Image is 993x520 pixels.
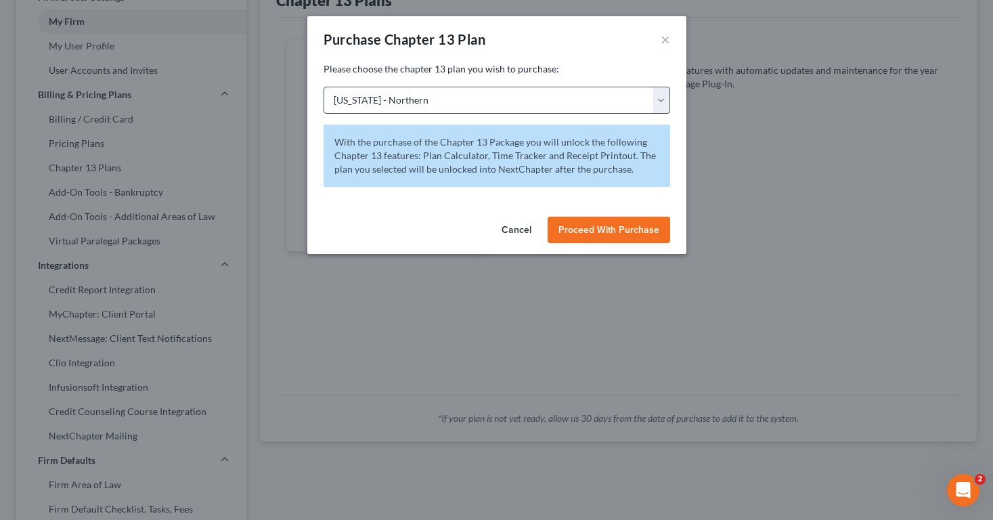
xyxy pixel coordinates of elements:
span: Proceed With Purchase [558,224,659,236]
button: Proceed With Purchase [548,217,670,244]
button: × [661,31,670,47]
p: Please choose the chapter 13 plan you wish to purchase: [324,62,670,76]
span: 2 [975,474,986,485]
div: Purchase Chapter 13 Plan [324,30,486,49]
button: Cancel [491,217,542,244]
p: With the purchase of the Chapter 13 Package you will unlock the following Chapter 13 features: Pl... [324,125,670,187]
iframe: Intercom live chat [947,474,979,506]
